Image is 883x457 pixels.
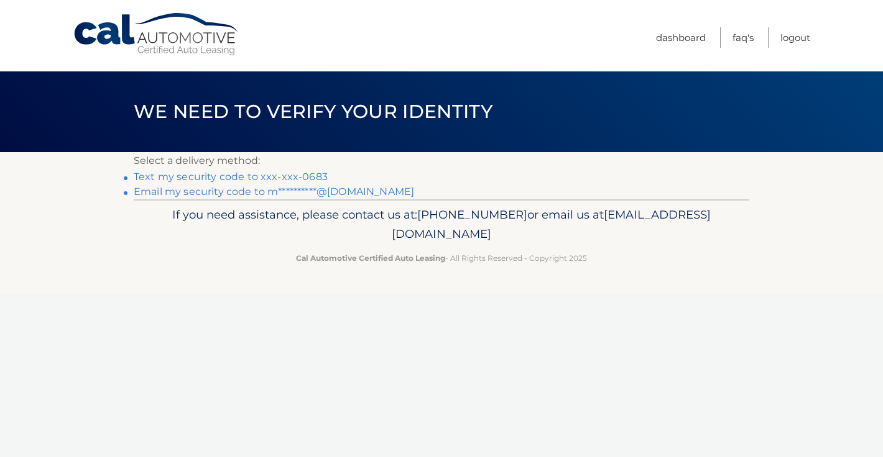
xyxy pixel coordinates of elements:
[733,27,754,48] a: FAQ's
[417,207,527,222] span: [PHONE_NUMBER]
[142,205,741,245] p: If you need assistance, please contact us at: or email us at
[780,27,810,48] a: Logout
[73,12,241,57] a: Cal Automotive
[134,152,749,170] p: Select a delivery method:
[134,186,414,197] a: Email my security code to m**********@[DOMAIN_NAME]
[134,171,328,183] a: Text my security code to xxx-xxx-0683
[142,251,741,265] p: - All Rights Reserved - Copyright 2025
[296,253,445,263] strong: Cal Automotive Certified Auto Leasing
[134,100,492,123] span: We need to verify your identity
[656,27,706,48] a: Dashboard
